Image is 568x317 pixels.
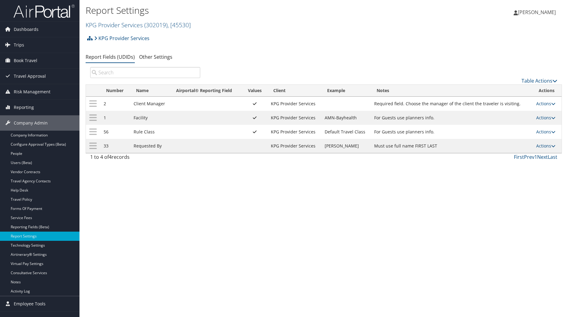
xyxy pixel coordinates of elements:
[14,69,46,84] span: Travel Approval
[131,125,170,139] td: Rule Class
[536,143,555,149] a: Actions
[371,111,533,125] td: For Guests use planners info.
[101,97,131,111] td: 2
[14,37,24,53] span: Trips
[514,154,524,160] a: First
[522,77,557,84] a: Table Actions
[371,125,533,139] td: For Guests use planners info.
[322,139,371,153] td: [PERSON_NAME]
[101,111,131,125] td: 1
[144,21,168,29] span: ( 302019 )
[537,154,548,160] a: Next
[268,85,322,97] th: Client
[371,139,533,153] td: Must use full name FIRST LAST
[94,32,149,44] a: KPG Provider Services
[171,85,242,97] th: Airportal&reg; Reporting Field
[13,4,75,18] img: airportal-logo.png
[268,97,322,111] td: KPG Provider Services
[322,85,371,97] th: Example
[14,100,34,115] span: Reporting
[90,67,200,78] input: Search
[131,85,170,97] th: Name
[242,85,268,97] th: Values
[86,54,135,60] a: Report Fields (UDIDs)
[131,111,170,125] td: Facility
[101,125,131,139] td: 56
[371,97,533,111] td: Required field. Choose the manager of the client the traveler is visiting.
[101,139,131,153] td: 33
[101,85,131,97] th: Number
[322,125,371,139] td: Default Travel Class
[90,153,200,164] div: 1 to 4 of records
[533,85,562,97] th: Actions
[86,85,101,97] th: : activate to sort column ascending
[548,154,557,160] a: Last
[131,139,170,153] td: Requested By
[268,111,322,125] td: KPG Provider Services
[14,53,37,68] span: Book Travel
[14,296,46,311] span: Employee Tools
[14,84,50,99] span: Risk Management
[14,115,48,131] span: Company Admin
[536,101,555,106] a: Actions
[268,125,322,139] td: KPG Provider Services
[14,22,39,37] span: Dashboards
[534,154,537,160] a: 1
[536,129,555,135] a: Actions
[86,4,403,17] h1: Report Settings
[268,139,322,153] td: KPG Provider Services
[139,54,172,60] a: Other Settings
[168,21,191,29] span: , [ 45530 ]
[524,154,534,160] a: Prev
[109,154,112,160] span: 4
[86,21,191,29] a: KPG Provider Services
[131,97,170,111] td: Client Manager
[536,115,555,121] a: Actions
[514,3,562,21] a: [PERSON_NAME]
[371,85,533,97] th: Notes
[518,9,556,16] span: [PERSON_NAME]
[322,111,371,125] td: AMN-Bayhealth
